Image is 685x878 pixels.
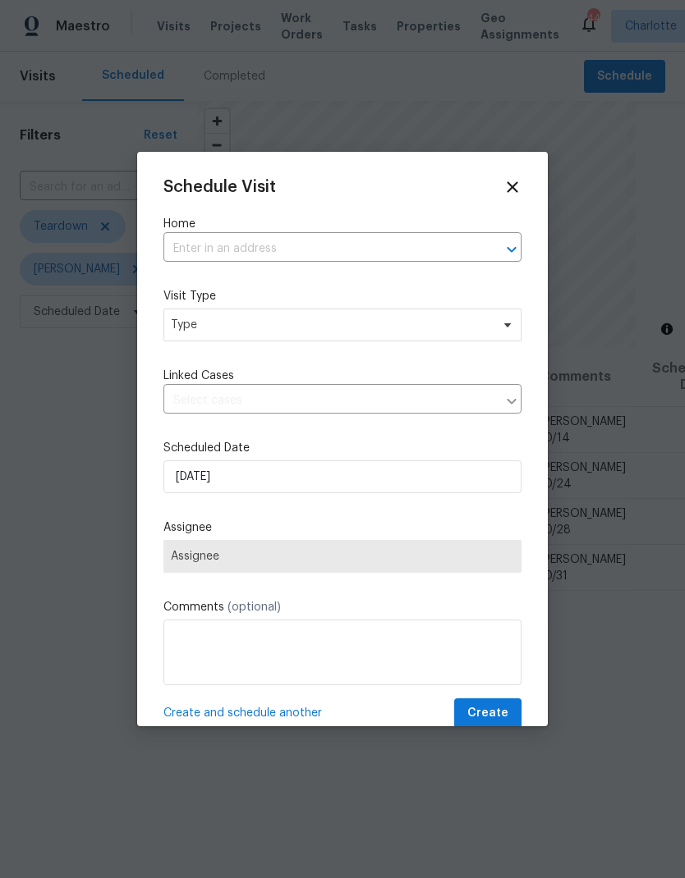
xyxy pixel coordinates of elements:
[163,460,522,493] input: M/D/YYYY
[467,703,508,724] span: Create
[163,368,234,384] span: Linked Cases
[500,238,523,261] button: Open
[163,216,522,232] label: Home
[163,519,522,536] label: Assignee
[454,698,522,729] button: Create
[171,317,490,333] span: Type
[228,601,281,613] span: (optional)
[163,440,522,456] label: Scheduled Date
[163,705,322,721] span: Create and schedule another
[163,288,522,304] label: Visit Type
[163,179,276,195] span: Schedule Visit
[503,178,522,196] span: Close
[163,236,476,262] input: Enter in an address
[171,550,514,563] span: Assignee
[163,599,522,615] label: Comments
[163,388,497,414] input: Select cases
